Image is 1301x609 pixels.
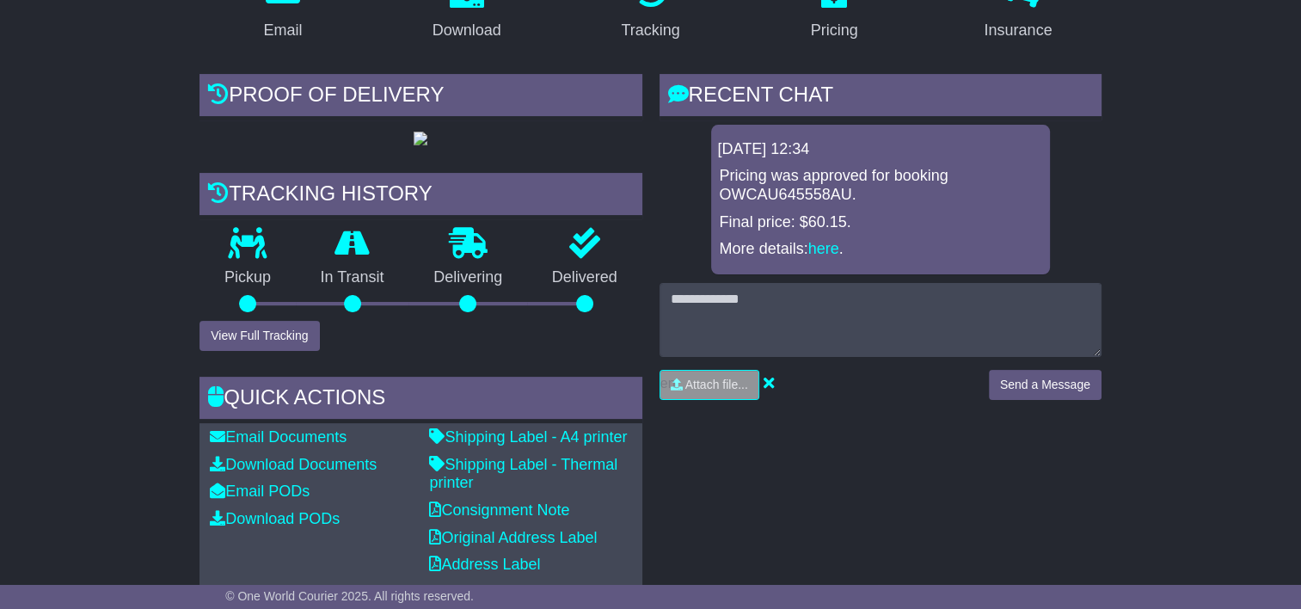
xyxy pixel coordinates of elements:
a: Email PODs [210,483,310,500]
div: RECENT CHAT [660,74,1102,120]
div: Proof of Delivery [199,74,641,120]
p: Delivered [527,268,642,287]
a: Consignment Note [429,501,569,519]
div: [DATE] 12:34 [718,140,1043,159]
button: Send a Message [989,370,1102,400]
p: Pickup [199,268,296,287]
p: More details: . [720,240,1041,259]
a: Address Label [429,556,540,573]
a: Download PODs [210,510,340,527]
div: Tracking history [199,173,641,219]
p: In Transit [296,268,409,287]
p: Final price: $60.15. [720,213,1041,232]
a: Shipping Label - A4 printer [429,428,627,446]
div: Pricing [811,19,858,42]
span: © One World Courier 2025. All rights reserved. [225,589,474,603]
div: Quick Actions [199,377,641,423]
div: Insurance [984,19,1052,42]
a: Original Address Label [429,529,597,546]
div: Email [264,19,303,42]
a: Download Documents [210,456,377,473]
div: Tracking [621,19,679,42]
p: Delivering [408,268,527,287]
button: View Full Tracking [199,321,319,351]
a: here [808,240,839,257]
img: GetPodImage [414,132,427,145]
p: Pricing was approved for booking OWCAU645558AU. [720,167,1041,204]
a: Shipping Label - Thermal printer [429,456,617,492]
a: Email Documents [210,428,347,446]
div: Download [433,19,501,42]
